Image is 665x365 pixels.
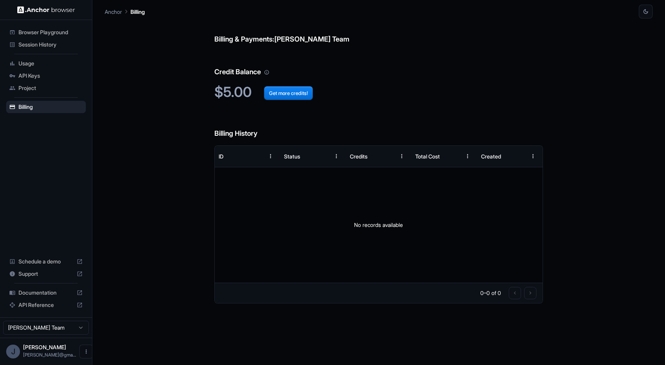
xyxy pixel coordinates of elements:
button: Menu [461,149,475,163]
div: Total Cost [415,153,440,160]
span: Project [18,84,83,92]
div: Support [6,268,86,280]
span: r.iakovlev@gmail.com [23,352,76,358]
button: Sort [250,149,264,163]
button: Sort [512,149,526,163]
div: Project [6,82,86,94]
p: 0–0 of 0 [480,289,501,297]
span: Jakov Roman [23,344,66,350]
span: API Keys [18,72,83,80]
span: Documentation [18,289,74,297]
div: Billing [6,101,86,113]
p: Anchor [105,8,122,16]
nav: breadcrumb [105,7,145,16]
button: Open menu [79,345,93,358]
div: Usage [6,57,86,70]
span: Billing [18,103,83,111]
button: Sort [447,149,461,163]
button: Sort [316,149,329,163]
button: Sort [381,149,395,163]
span: Browser Playground [18,28,83,36]
div: ID [219,153,224,160]
div: Credits [350,153,368,160]
span: Usage [18,60,83,67]
div: Status [284,153,300,160]
button: Menu [526,149,540,163]
img: Anchor Logo [17,6,75,13]
button: Menu [395,149,409,163]
h6: Billing History [214,113,543,139]
h6: Billing & Payments: [PERSON_NAME] Team [214,18,543,45]
div: No records available [215,167,543,283]
div: Browser Playground [6,26,86,38]
div: J [6,345,20,358]
div: Documentation [6,287,86,299]
p: Billing [130,8,145,16]
h6: Credit Balance [214,51,543,78]
h2: $5.00 [214,84,543,100]
div: Session History [6,38,86,51]
span: Support [18,270,74,278]
button: Menu [329,149,343,163]
svg: Your credit balance will be consumed as you use the API. Visit the usage page to view a breakdown... [264,70,269,75]
span: Schedule a demo [18,258,74,265]
div: Schedule a demo [6,255,86,268]
div: API Reference [6,299,86,311]
span: API Reference [18,301,74,309]
span: Session History [18,41,83,48]
button: Get more credits! [264,86,313,100]
button: Menu [264,149,277,163]
div: Created [481,153,501,160]
div: API Keys [6,70,86,82]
